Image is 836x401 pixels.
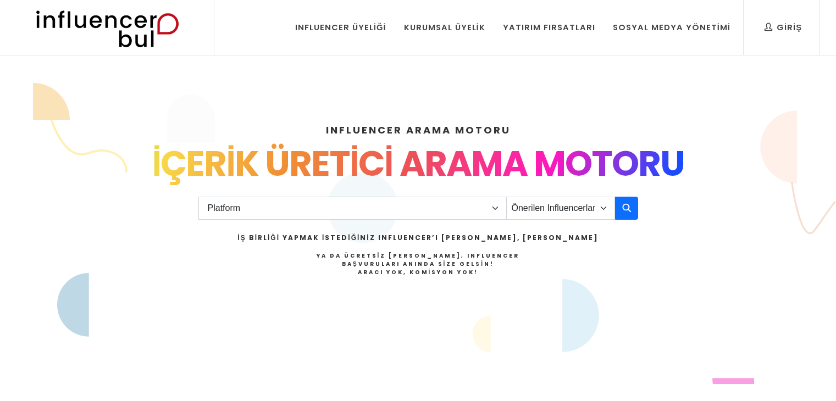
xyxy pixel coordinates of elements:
[358,268,479,276] strong: Aracı Yok, Komisyon Yok!
[62,122,774,137] h4: INFLUENCER ARAMA MOTORU
[62,137,774,190] div: İÇERİK ÜRETİCİ ARAMA MOTORU
[295,21,386,34] div: Influencer Üyeliği
[765,21,802,34] div: Giriş
[237,252,598,276] h4: Ya da Ücretsiz [PERSON_NAME], Influencer Başvuruları Anında Size Gelsin!
[404,21,485,34] div: Kurumsal Üyelik
[503,21,595,34] div: Yatırım Fırsatları
[237,233,598,243] h2: İş Birliği Yapmak İstediğiniz Influencer’ı [PERSON_NAME], [PERSON_NAME]
[613,21,730,34] div: Sosyal Medya Yönetimi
